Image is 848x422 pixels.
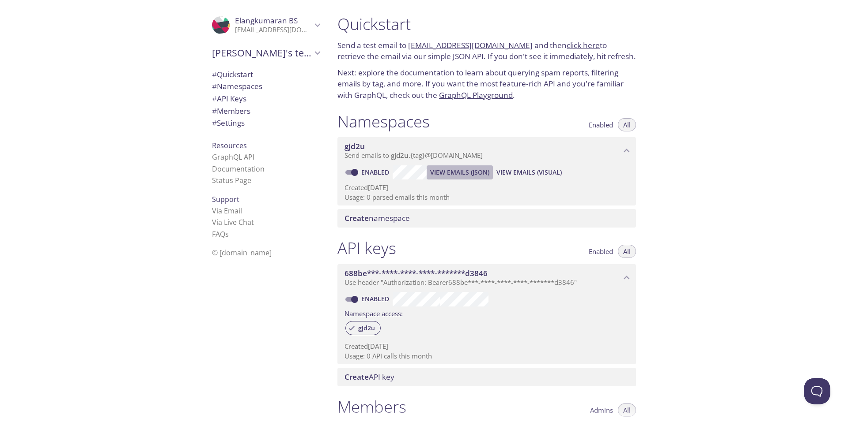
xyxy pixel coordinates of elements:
span: gjd2u [353,324,380,332]
div: gjd2u namespace [337,137,636,164]
span: API key [344,372,394,382]
a: Enabled [360,168,393,176]
div: Elangkumaran BS [205,11,327,40]
div: Elangkumaran's team [205,41,327,64]
button: All [618,118,636,131]
a: [EMAIL_ADDRESS][DOMAIN_NAME] [408,40,533,50]
span: # [212,81,217,91]
button: Enabled [583,118,618,131]
p: Created [DATE] [344,183,629,192]
span: Create [344,372,369,382]
div: Create API Key [337,368,636,386]
a: Via Email [212,206,242,216]
h1: Namespaces [337,112,430,131]
p: Send a test email to and then to retrieve the email via our simple JSON API. If you don't see it ... [337,40,636,62]
a: click here [567,40,600,50]
span: namespace [344,213,410,223]
span: Members [212,106,250,116]
h1: Members [337,397,406,417]
span: # [212,93,217,104]
span: Create [344,213,369,223]
div: Create namespace [337,209,636,228]
button: Admins [585,403,618,417]
h1: API keys [337,238,396,258]
a: Status Page [212,176,251,185]
span: View Emails (JSON) [430,167,489,178]
p: Next: explore the to learn about querying spam reports, filtering emails by tag, and more. If you... [337,67,636,101]
span: © [DOMAIN_NAME] [212,248,272,258]
a: GraphQL API [212,152,254,162]
a: Documentation [212,164,265,174]
div: Namespaces [205,80,327,93]
span: [PERSON_NAME]'s team [212,47,312,59]
div: Members [205,105,327,117]
span: s [225,229,229,239]
div: Team Settings [205,117,327,129]
button: Enabled [583,245,618,258]
div: gjd2u [345,321,381,335]
p: Created [DATE] [344,342,629,351]
button: View Emails (JSON) [427,165,493,179]
span: # [212,118,217,128]
span: Elangkumaran BS [235,15,298,26]
h1: Quickstart [337,14,636,34]
a: GraphQL Playground [439,90,513,100]
a: Enabled [360,295,393,303]
span: # [212,69,217,79]
span: gjd2u [391,151,409,160]
span: # [212,106,217,116]
span: Namespaces [212,81,262,91]
button: View Emails (Visual) [493,165,565,179]
span: Send emails to . {tag} @[DOMAIN_NAME] [344,151,483,160]
span: Support [212,194,239,204]
label: Namespace access: [344,306,403,319]
span: gjd2u [344,141,365,151]
span: View Emails (Visual) [496,167,562,178]
p: [EMAIL_ADDRESS][DOMAIN_NAME] [235,26,312,34]
p: Usage: 0 parsed emails this month [344,193,629,202]
a: documentation [400,67,454,78]
a: Via Live Chat [212,217,254,227]
div: API Keys [205,93,327,105]
span: Settings [212,118,245,128]
button: All [618,403,636,417]
span: Resources [212,141,247,150]
iframe: Help Scout Beacon - Open [804,378,830,404]
button: All [618,245,636,258]
p: Usage: 0 API calls this month [344,351,629,361]
div: Quickstart [205,68,327,81]
a: FAQ [212,229,229,239]
span: API Keys [212,93,246,104]
span: Quickstart [212,69,253,79]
